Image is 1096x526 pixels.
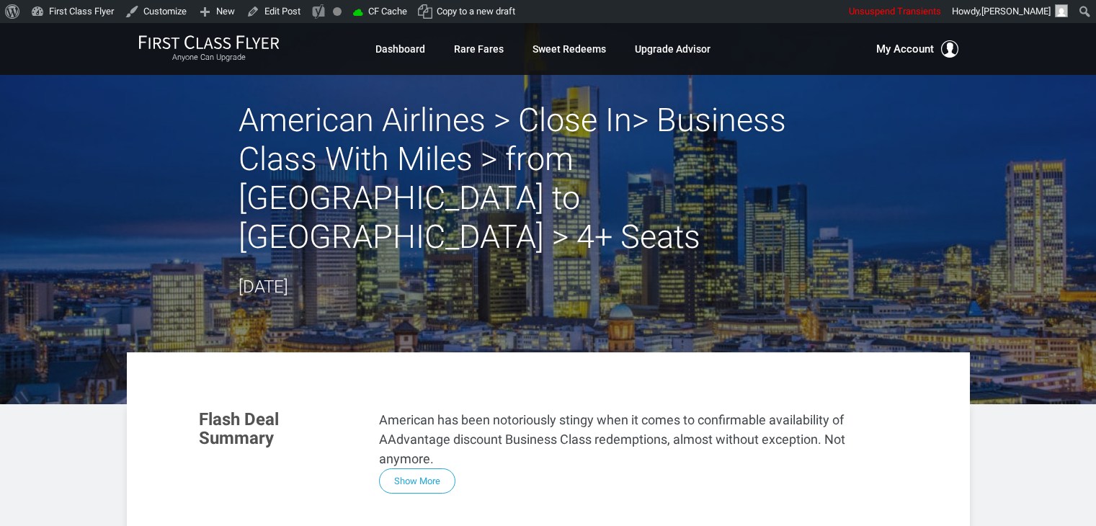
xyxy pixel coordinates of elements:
[138,53,280,63] small: Anyone Can Upgrade
[239,101,858,257] h2: American Airlines > Close In> Business Class With Miles > from [GEOGRAPHIC_DATA] to [GEOGRAPHIC_D...
[379,410,898,468] p: American has been notoriously stingy when it comes to confirmable availability of AAdvantage disc...
[454,36,504,62] a: Rare Fares
[876,40,958,58] button: My Account
[979,483,1082,519] iframe: Opens a widget where you can find more information
[849,6,941,17] span: Unsuspend Transients
[239,277,288,297] time: [DATE]
[138,35,280,63] a: First Class FlyerAnyone Can Upgrade
[138,35,280,50] img: First Class Flyer
[199,410,357,448] h3: Flash Deal Summary
[876,40,934,58] span: My Account
[981,6,1051,17] span: [PERSON_NAME]
[635,36,710,62] a: Upgrade Advisor
[379,468,455,494] button: Show More
[375,36,425,62] a: Dashboard
[533,36,606,62] a: Sweet Redeems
